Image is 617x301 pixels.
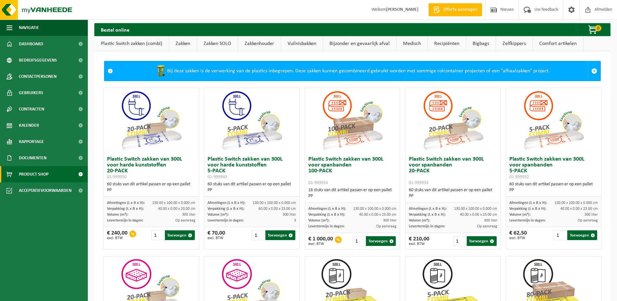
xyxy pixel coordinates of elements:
span: Afmetingen (L x B x H): [308,207,346,211]
span: 01-999949 [208,175,227,179]
span: Verpakking (L x B x H): [509,207,546,211]
img: 01-999949 [219,88,284,153]
a: Medisch [396,36,427,51]
div: € 62,50 [509,230,527,240]
span: Contracten [19,101,44,117]
a: Plastic Switch zakken (combi) [94,36,169,51]
div: 60 stuks van dit artikel passen er op een pallet [208,181,296,193]
h3: Plastic Switch zakken van 300L voor harde kunststoffen 5-PACK [208,156,296,180]
a: Vuilnisbakken [281,36,323,51]
span: Rapportage [19,134,44,150]
span: excl. BTW [107,236,127,240]
span: Levertermijn in dagen: [409,224,445,228]
span: 40.00 x 0.00 x 23.00 cm [560,207,598,211]
div: PP [208,187,296,193]
button: Toevoegen [567,230,597,240]
span: Afmetingen (L x B x H): [107,201,145,205]
h3: Plastic Switch zakken van 300L voor spanbanden 20-PACK [409,156,497,186]
span: 0 [595,25,601,31]
span: 130.00 x 100.00 x 0.000 cm [253,201,296,205]
span: 300 liter [383,219,396,222]
span: Op aanvraag [578,219,598,222]
span: Documenten [19,150,47,166]
div: € 240,00 [107,230,127,240]
span: 40.00 x 0.00 x 23.00 cm [460,213,497,217]
a: Comfort artikelen [533,36,583,51]
span: 300 liter [182,213,195,217]
div: € 1 000,00 [308,236,333,246]
span: Levertermijn in dagen: [208,219,244,222]
input: 1 [151,230,164,240]
span: Volume (m³): [308,219,329,222]
a: Recipiënten [428,36,466,51]
span: Afmetingen (L x B x H): [208,201,245,205]
a: Sluit melding [588,61,600,81]
span: Verpakking (L x B x H): [107,207,144,211]
span: 40.00 x 0.00 x 20.00 cm [158,207,195,211]
img: 01-999953 [421,88,486,153]
span: 300 liter [484,219,497,222]
span: 130.00 x 100.00 x 0.000 cm [152,201,195,205]
a: Bijzonder en gevaarlijk afval [323,36,396,51]
div: € 70,00 [208,230,225,240]
span: excl. BTW [409,242,429,246]
span: Verpakking (L x B x H): [409,213,446,217]
input: 1 [252,230,265,240]
span: 130.00 x 100.00 x 0.000 cm [353,207,396,211]
span: Levertermijn in dagen: [107,219,143,222]
button: Toevoegen [467,236,497,246]
h3: Plastic Switch zakken van 300L voor spanbanden 5-PACK [509,156,598,180]
a: Zakken [169,36,197,51]
span: 01-999954 [308,180,328,185]
span: Product Shop [19,166,48,182]
span: Levertermijn in dagen: [509,219,545,222]
div: 16 stuks van dit artikel passen er op een pallet [308,187,397,199]
input: 1 [453,236,466,246]
span: Volume (m³): [509,213,530,217]
div: 60 stuks van dit artikel passen er op een pallet [509,181,598,193]
span: 130.00 x 100.00 x 0.000 cm [555,201,598,205]
input: 1 [554,230,567,240]
a: Zakkenhouder [238,36,281,51]
span: 01-999952 [509,175,529,179]
strong: [PERSON_NAME] [386,7,419,12]
a: Zelfkippers [496,36,532,51]
span: 40.00 x 0.00 x 23.00 cm [359,213,396,217]
span: Acceptatievoorwaarden [19,182,72,199]
span: Op aanvraag [477,224,497,228]
img: 01-999954 [320,88,385,153]
h3: Plastic Switch zakken van 300L voor harde kunststoffen 20-PACK [107,156,195,180]
div: PP [509,187,598,193]
span: 300 liter [283,213,296,217]
h2: Bestel online [94,23,136,36]
input: 1 [352,236,365,246]
span: Volume (m³): [107,213,128,217]
span: 60.00 x 0.00 x 23.00 cm [259,207,296,211]
span: Gebruikers [19,85,43,101]
span: Kalender [19,117,39,134]
span: Contactpersonen [19,68,57,85]
span: 300 liter [584,213,598,217]
div: PP [107,187,195,193]
span: Afmetingen (L x B x H): [409,207,447,211]
span: 01-999953 [409,180,428,185]
div: PP [308,193,397,199]
div: 60 stuks van dit artikel passen er op een pallet [107,181,195,193]
div: € 210,00 [409,236,429,246]
span: Bedrijfsgegevens [19,52,57,68]
span: 3 [294,219,296,222]
div: 60 stuks van dit artikel passen er op een pallet [409,187,497,199]
img: 01-999950 [119,88,184,153]
span: excl. BTW [208,236,225,240]
a: Offerte aanvragen [428,3,482,16]
span: Verpakking (L x B x H): [208,207,244,211]
img: 01-999952 [521,88,586,153]
span: Offerte aanvragen [442,7,479,13]
div: PP [409,193,497,199]
button: 0 [577,23,610,36]
span: 130.00 x 100.00 x 0.000 cm [454,207,497,211]
h3: Plastic Switch zakken van 300L voor spanbanden 100-PACK [308,156,397,186]
div: Bij deze zakken is de verwerking van de plastics inbegrepen. Deze zakken kunnen gecombineerd gebr... [116,61,588,81]
span: Afmetingen (L x B x H): [509,201,547,205]
span: Volume (m³): [208,213,229,217]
